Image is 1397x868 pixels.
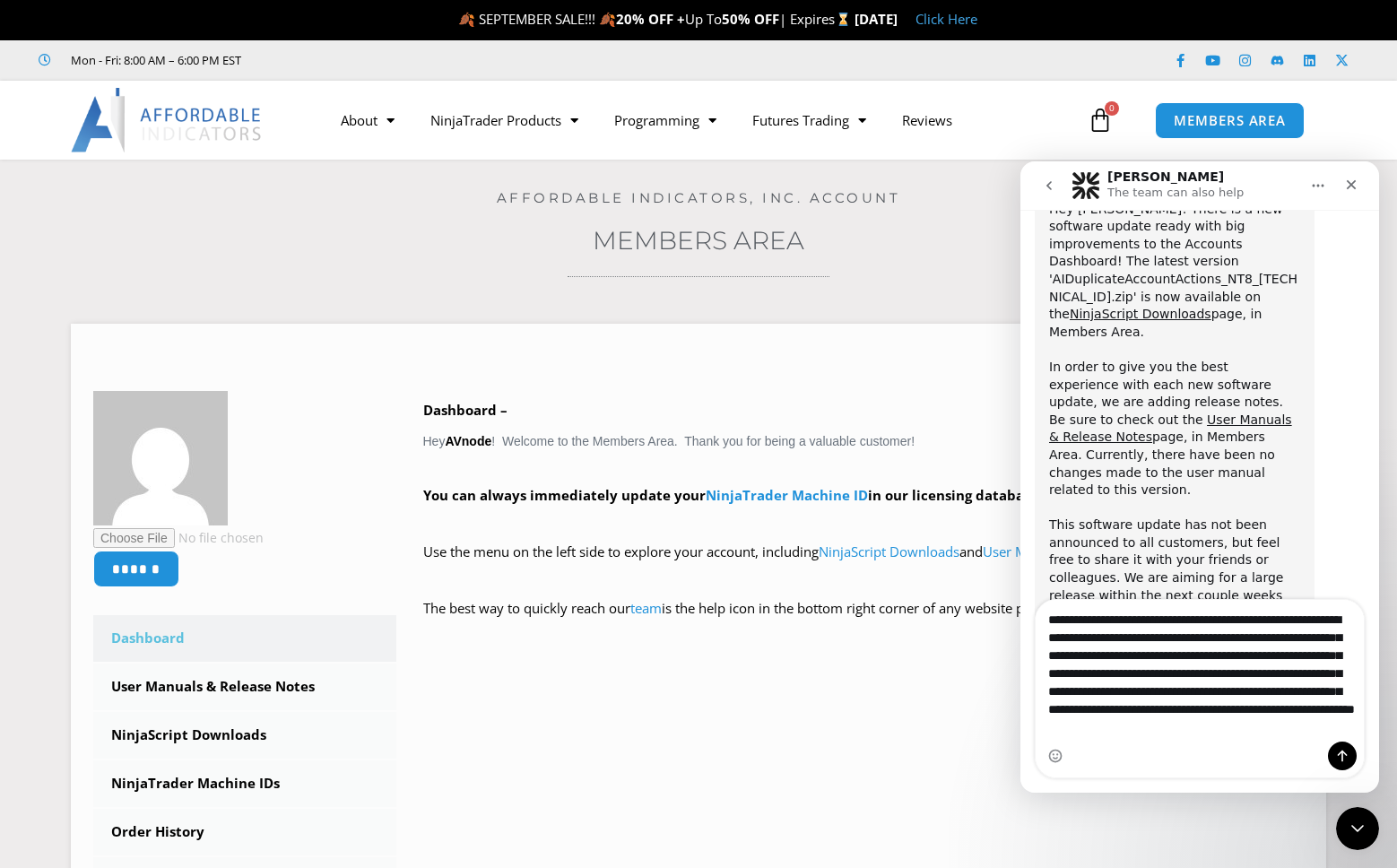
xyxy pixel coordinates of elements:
a: Futures Trading [734,100,884,141]
a: NinjaTrader Machine ID [706,486,868,504]
a: User Manuals [983,542,1067,560]
a: NinjaScript Downloads [49,145,191,160]
iframe: Intercom live chat [1020,161,1379,793]
nav: Menu [323,100,1083,141]
iframe: Intercom live chat [1336,807,1379,850]
a: NinjaTrader Products [412,100,596,141]
a: Programming [596,100,734,141]
a: About [323,100,412,141]
p: Use the menu on the left side to explore your account, including and . [423,540,1305,590]
a: Dashboard [93,615,396,662]
a: Members Area [593,225,804,256]
strong: 50% OFF [722,10,779,28]
img: 958a3abd74563780876e03e06f48bc97b703ca495f415466f22508e77910ae6e [93,391,228,525]
strong: AVnode [445,434,491,448]
div: ​Hey [PERSON_NAME]! There is a new software update ready with big improvements to the Accounts Da... [29,39,280,584]
a: User Manuals & Release Notes [93,664,396,710]
a: Order History [93,809,396,855]
a: Affordable Indicators, Inc. Account [497,189,901,206]
a: User Manuals & Release Notes [29,251,272,283]
strong: You can always immediately update your in our licensing database. [423,486,1042,504]
p: The best way to quickly reach our is the help icon in the bottom right corner of any website page! [423,596,1305,647]
a: NinjaScript Downloads [93,712,396,759]
span: MEMBERS AREA [1174,114,1286,127]
button: Send a message… [308,580,336,609]
a: MEMBERS AREA [1155,102,1305,139]
button: Emoji picker [28,587,42,602]
a: team [630,599,662,617]
a: NinjaTrader Machine IDs [93,760,396,807]
b: Dashboard – [423,401,508,419]
img: ⌛ [837,13,850,26]
span: Mon - Fri: 8:00 AM – 6:00 PM EST [66,49,241,71]
a: Click Here [915,10,977,28]
div: Joel says… [14,29,344,634]
a: Reviews [884,100,970,141]
iframe: Customer reviews powered by Trustpilot [266,51,535,69]
textarea: Message… [15,438,343,580]
span: 0 [1105,101,1119,116]
strong: [DATE] [855,10,898,28]
img: LogoAI | Affordable Indicators – NinjaTrader [71,88,264,152]
span: 🍂 SEPTEMBER SALE!!! 🍂 Up To | Expires [458,10,854,28]
a: NinjaScript Downloads [819,542,959,560]
a: 0 [1061,94,1140,146]
strong: 20% OFF + [616,10,685,28]
div: Hey ! Welcome to the Members Area. Thank you for being a valuable customer! [423,398,1305,647]
div: ​Hey [PERSON_NAME]! There is a new software update ready with big improvements to the Accounts Da... [14,29,294,595]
